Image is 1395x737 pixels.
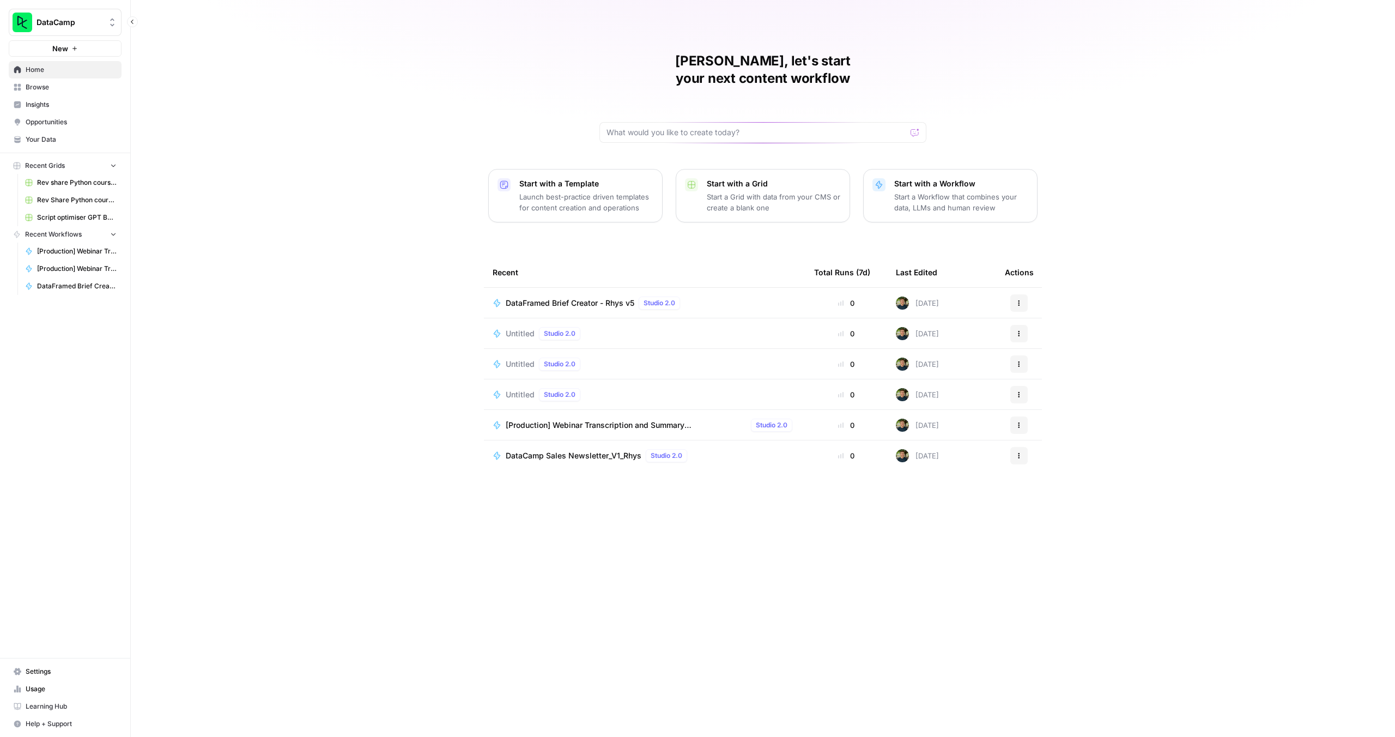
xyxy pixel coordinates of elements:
[651,451,682,461] span: Studio 2.0
[756,420,787,430] span: Studio 2.0
[519,178,653,189] p: Start with a Template
[9,40,122,57] button: New
[9,131,122,148] a: Your Data
[506,389,535,400] span: Untitled
[26,65,117,75] span: Home
[506,359,535,370] span: Untitled
[52,43,68,54] span: New
[9,680,122,698] a: Usage
[9,158,122,174] button: Recent Grids
[37,213,117,222] span: Script optimiser GPT Build V2 Grid
[26,135,117,144] span: Your Data
[13,13,32,32] img: DataCamp Logo
[814,298,878,309] div: 0
[896,327,909,340] img: otvsmcihctxzw9magmud1ryisfe4
[26,82,117,92] span: Browse
[814,328,878,339] div: 0
[493,449,797,462] a: DataCamp Sales Newsletter_V1_RhysStudio 2.0
[9,113,122,131] a: Opportunities
[493,257,797,287] div: Recent
[26,117,117,127] span: Opportunities
[26,667,117,676] span: Settings
[9,663,122,680] a: Settings
[814,420,878,431] div: 0
[896,358,939,371] div: [DATE]
[544,359,575,369] span: Studio 2.0
[9,96,122,113] a: Insights
[1005,257,1034,287] div: Actions
[896,297,939,310] div: [DATE]
[20,243,122,260] a: [Production] Webinar Transcription and Summary ([PERSON_NAME])
[9,78,122,96] a: Browse
[676,169,850,222] button: Start with a GridStart a Grid with data from your CMS or create a blank one
[37,17,102,28] span: DataCamp
[896,449,909,462] img: otvsmcihctxzw9magmud1ryisfe4
[26,702,117,711] span: Learning Hub
[488,169,663,222] button: Start with a TemplateLaunch best-practice driven templates for content creation and operations
[20,209,122,226] a: Script optimiser GPT Build V2 Grid
[896,449,939,462] div: [DATE]
[644,298,675,308] span: Studio 2.0
[544,329,575,339] span: Studio 2.0
[9,9,122,36] button: Workspace: DataCamp
[20,174,122,191] a: Rev share Python courses analysis grid
[707,191,841,213] p: Start a Grid with data from your CMS or create a blank one
[896,257,937,287] div: Last Edited
[814,257,870,287] div: Total Runs (7d)
[25,229,82,239] span: Recent Workflows
[37,264,117,274] span: [Production] Webinar Transcription and Summary for the
[493,358,797,371] a: UntitledStudio 2.0
[544,390,575,400] span: Studio 2.0
[506,328,535,339] span: Untitled
[519,191,653,213] p: Launch best-practice driven templates for content creation and operations
[20,191,122,209] a: Rev Share Python courses check Grid
[26,719,117,729] span: Help + Support
[506,298,634,309] span: DataFramed Brief Creator - Rhys v5
[896,327,939,340] div: [DATE]
[599,52,926,87] h1: [PERSON_NAME], let's start your next content workflow
[20,277,122,295] a: DataFramed Brief Creator - Rhys v5
[493,297,797,310] a: DataFramed Brief Creator - Rhys v5Studio 2.0
[896,297,909,310] img: otvsmcihctxzw9magmud1ryisfe4
[493,388,797,401] a: UntitledStudio 2.0
[9,698,122,715] a: Learning Hub
[493,419,797,432] a: [Production] Webinar Transcription and Summary ([PERSON_NAME])Studio 2.0
[814,359,878,370] div: 0
[896,419,939,432] div: [DATE]
[894,178,1028,189] p: Start with a Workflow
[9,61,122,78] a: Home
[814,389,878,400] div: 0
[896,419,909,432] img: otvsmcihctxzw9magmud1ryisfe4
[37,246,117,256] span: [Production] Webinar Transcription and Summary ([PERSON_NAME])
[814,450,878,461] div: 0
[894,191,1028,213] p: Start a Workflow that combines your data, LLMs and human review
[37,178,117,188] span: Rev share Python courses analysis grid
[506,420,747,431] span: [Production] Webinar Transcription and Summary ([PERSON_NAME])
[26,100,117,110] span: Insights
[863,169,1038,222] button: Start with a WorkflowStart a Workflow that combines your data, LLMs and human review
[37,195,117,205] span: Rev Share Python courses check Grid
[37,281,117,291] span: DataFramed Brief Creator - Rhys v5
[20,260,122,277] a: [Production] Webinar Transcription and Summary for the
[26,684,117,694] span: Usage
[25,161,65,171] span: Recent Grids
[493,327,797,340] a: UntitledStudio 2.0
[707,178,841,189] p: Start with a Grid
[896,388,909,401] img: otvsmcihctxzw9magmud1ryisfe4
[896,358,909,371] img: otvsmcihctxzw9magmud1ryisfe4
[9,226,122,243] button: Recent Workflows
[506,450,641,461] span: DataCamp Sales Newsletter_V1_Rhys
[9,715,122,733] button: Help + Support
[896,388,939,401] div: [DATE]
[606,127,906,138] input: What would you like to create today?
